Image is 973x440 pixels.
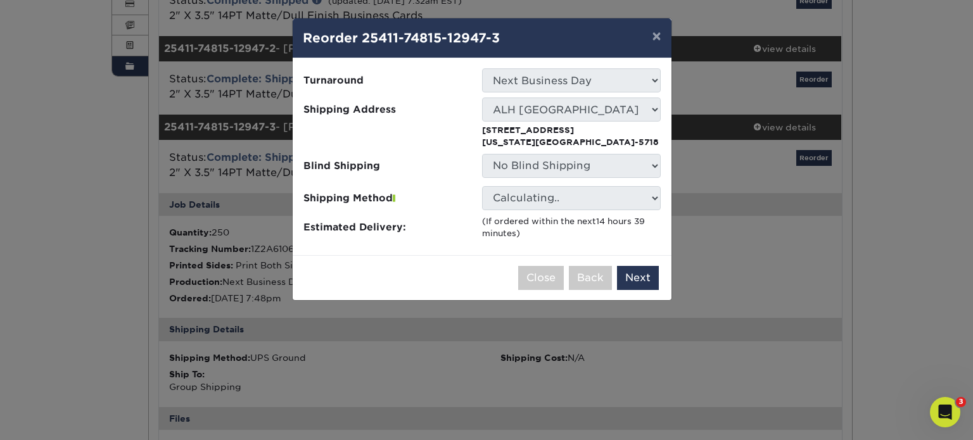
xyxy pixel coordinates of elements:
div: (If ordered within the next ) [482,215,661,240]
span: Estimated Delivery: [303,220,473,235]
span: 3 [956,397,966,407]
iframe: Intercom live chat [930,397,960,427]
span: Blind Shipping [303,158,473,173]
span: Turnaround [303,73,473,88]
span: Shipping Address [303,103,473,117]
p: [STREET_ADDRESS] [US_STATE][GEOGRAPHIC_DATA]-5718 [482,124,661,149]
button: × [642,18,671,54]
button: Close [518,266,564,290]
h4: Reorder 25411-74815-12947-3 [303,28,661,47]
span: Shipping Method [303,191,473,205]
button: Back [569,266,612,290]
button: Next [617,266,659,290]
